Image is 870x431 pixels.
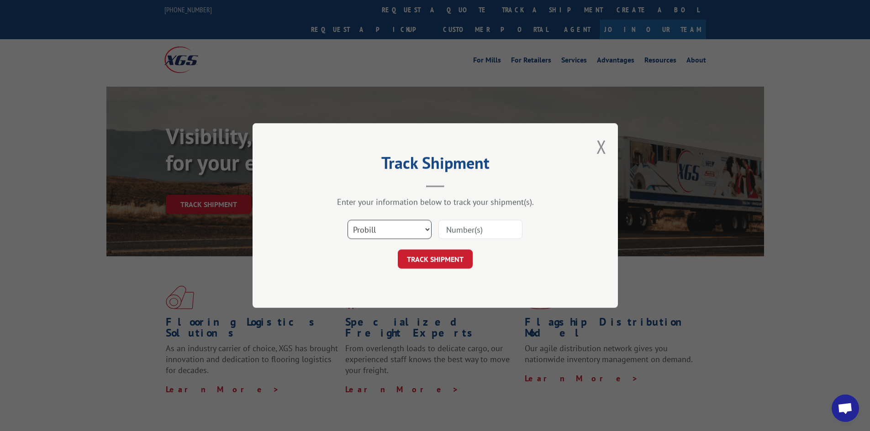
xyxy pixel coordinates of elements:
[832,395,859,422] div: Open chat
[438,220,522,239] input: Number(s)
[398,249,473,269] button: TRACK SHIPMENT
[596,135,606,159] button: Close modal
[298,197,572,207] div: Enter your information below to track your shipment(s).
[298,156,572,174] h2: Track Shipment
